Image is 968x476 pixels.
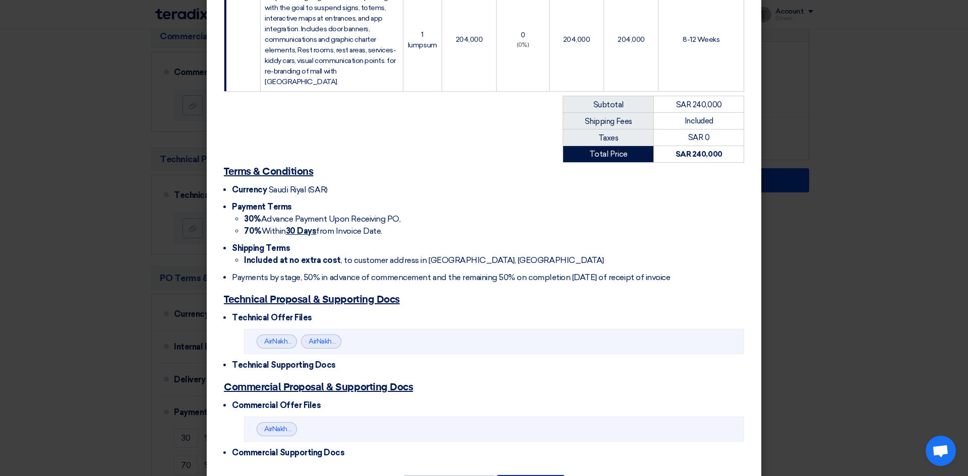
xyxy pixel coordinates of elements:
font: Commercial Supporting Docs [232,448,345,457]
font: , to customer address in [GEOGRAPHIC_DATA], [GEOGRAPHIC_DATA] [341,255,604,265]
font: Commercial Proposal & Supporting Docs [224,382,413,392]
font: Commercial Offer Files [232,400,321,410]
font: (0%) [517,42,529,48]
font: Terms & Conditions [224,167,313,177]
font: SAR 0 [688,133,710,142]
font: Saudi Riyal (SAR) [269,185,328,194]
font: from Invoice Date. [316,226,382,236]
font: Advance Payment Upon Receiving PO, [261,214,401,224]
font: SAR 240,000 [676,150,722,159]
font: Technical Supporting Docs [232,360,336,370]
a: AirNakheelDammamTechnicalPro_1756281472825.pdf [264,337,436,346]
a: AirNakheelDammamCommercialPro_1756285679253.pdf [264,425,444,433]
font: 204,000 [618,35,645,44]
font: Subtotal [593,100,624,109]
font: 204,000 [563,35,590,44]
font: 30% [244,214,261,224]
font: Total Price [589,150,628,159]
font: Included [685,116,713,125]
font: 0 [521,31,525,39]
a: AirNakheelDammamMethodologyProfile_1756281506326.pdf [309,337,502,346]
font: Taxes [598,133,619,142]
font: 8-12 Weeks [683,35,719,44]
font: Payments by stage, 50% in advance of commencement and the remaining 50% on completion [DATE] of r... [232,273,670,282]
font: Payment Terms [232,202,292,212]
font: Technical Offer Files [232,313,312,322]
font: 70% [244,226,262,236]
div: Open chat [926,436,956,466]
font: 204,000 [456,35,483,44]
font: Shipping Fees [585,117,632,126]
font: Within [262,226,286,236]
font: Currency [232,185,267,194]
font: 30 Days [286,226,317,236]
font: SAR 240,000 [676,100,722,109]
font: Shipping Terms [232,243,290,253]
font: Technical Proposal & Supporting Docs [224,295,400,305]
font: 1 lumpsum [408,30,437,49]
font: Included at no extra cost [244,255,341,265]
